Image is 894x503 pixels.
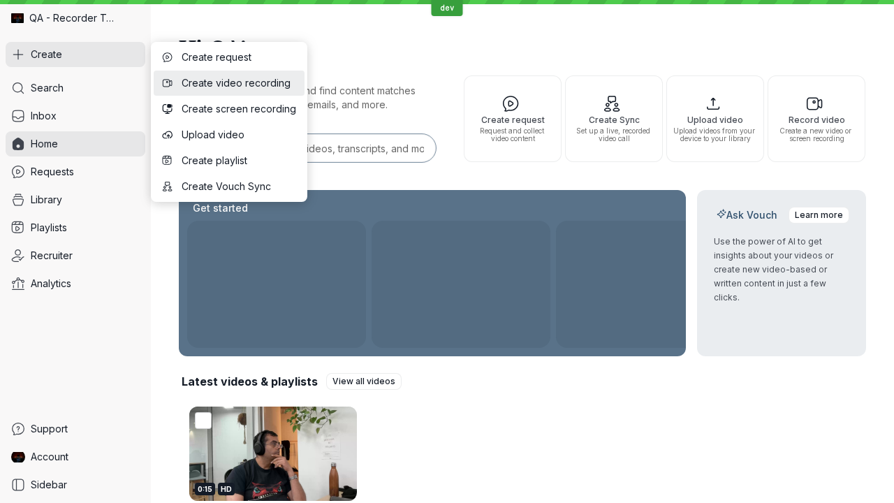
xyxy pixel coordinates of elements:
a: Home [6,131,145,156]
a: Analytics [6,271,145,296]
h2: Get started [190,201,251,215]
a: Requests [6,159,145,184]
h2: Latest videos & playlists [182,374,318,389]
span: View all videos [332,374,395,388]
button: Create screen recording [154,96,305,122]
button: Upload video [154,122,305,147]
span: Upload videos from your device to your library [673,127,758,143]
span: Learn more [795,208,843,222]
span: Record video [774,115,859,124]
span: Upload video [673,115,758,124]
span: QA - Recorder Testing [29,11,119,25]
span: Create Vouch Sync [182,180,296,194]
button: Create Vouch Sync [154,174,305,199]
a: Library [6,187,145,212]
span: Sidebar [31,478,67,492]
button: Record videoCreate a new video or screen recording [768,75,865,162]
div: HD [218,483,235,495]
a: Playlists [6,215,145,240]
img: QA Dev Recorder avatar [11,450,25,464]
span: Library [31,193,62,207]
button: Create [6,42,145,67]
span: Create Sync [571,115,657,124]
span: Create video recording [182,76,296,90]
span: Playlists [31,221,67,235]
button: Create video recording [154,71,305,96]
span: Upload video [182,128,296,142]
a: QA Dev Recorder avatarAccount [6,444,145,469]
span: Create request [470,115,555,124]
a: Search [6,75,145,101]
button: Upload videoUpload videos from your device to your library [666,75,764,162]
span: Search [31,81,64,95]
a: Support [6,416,145,442]
div: QA - Recorder Testing [6,6,145,31]
span: Home [31,137,58,151]
button: Create SyncSet up a live, recorded video call [565,75,663,162]
span: Create screen recording [182,102,296,116]
a: Recruiter [6,243,145,268]
span: Account [31,450,68,464]
p: Search for any keywords and find content matches through transcriptions, user emails, and more. [179,84,439,112]
img: QA - Recorder Testing avatar [11,12,24,24]
a: Sidebar [6,472,145,497]
button: Create request [154,45,305,70]
button: Create playlist [154,148,305,173]
span: Create request [182,50,296,64]
a: View all videos [326,373,402,390]
span: Inbox [31,109,57,123]
span: Create playlist [182,154,296,168]
span: Support [31,422,68,436]
h2: Ask Vouch [714,208,780,222]
div: 0:15 [195,483,215,495]
h1: Hi, QA! [179,28,866,67]
span: Recruiter [31,249,73,263]
span: Create a new video or screen recording [774,127,859,143]
button: Create requestRequest and collect video content [464,75,562,162]
a: Inbox [6,103,145,129]
span: Set up a live, recorded video call [571,127,657,143]
a: Learn more [789,207,849,224]
p: Use the power of AI to get insights about your videos or create new video-based or written conten... [714,235,849,305]
span: Create [31,48,62,61]
span: Request and collect video content [470,127,555,143]
span: Requests [31,165,74,179]
span: Analytics [31,277,71,291]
